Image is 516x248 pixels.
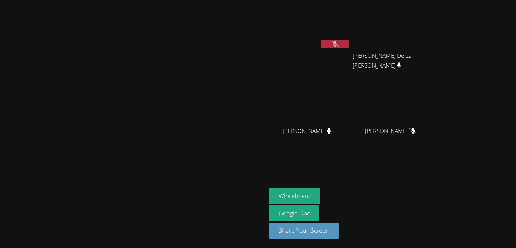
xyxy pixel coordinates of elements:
[353,51,428,71] span: [PERSON_NAME] De La [PERSON_NAME]
[269,188,320,204] button: Whiteboard
[269,205,319,221] a: Google Doc
[269,223,339,239] button: Share Your Screen
[283,126,331,136] span: [PERSON_NAME]
[365,126,416,136] span: [PERSON_NAME]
